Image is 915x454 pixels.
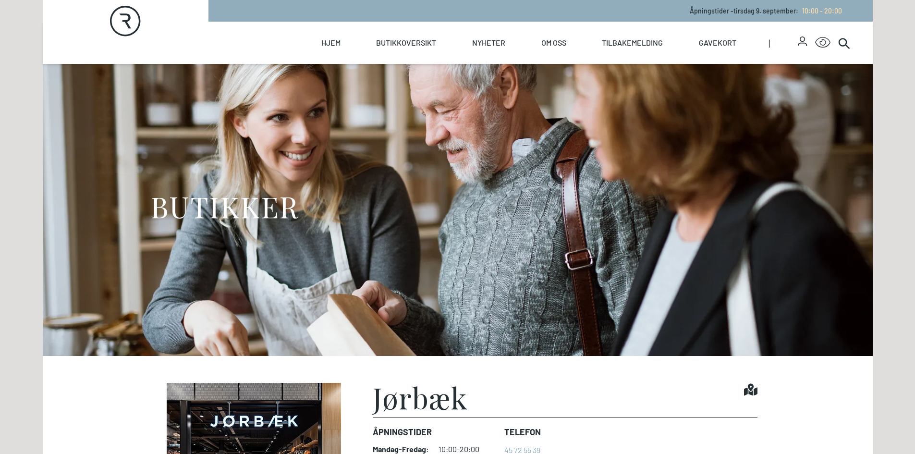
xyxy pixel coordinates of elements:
h1: Jørbæk [373,383,468,412]
a: Nyheter [472,22,505,64]
a: 10:00 - 20:00 [798,7,842,15]
a: Gavekort [699,22,736,64]
a: Butikkoversikt [376,22,436,64]
dt: Telefon [504,426,541,439]
dt: Åpningstider [373,426,497,439]
a: Om oss [541,22,566,64]
dt: Mandag - Fredag : [373,444,429,454]
span: | [769,22,798,64]
dd: 10:00-20:00 [439,444,497,454]
a: Hjem [321,22,341,64]
button: Open Accessibility Menu [815,35,830,50]
a: Tilbakemelding [602,22,663,64]
p: Åpningstider - tirsdag 9. september : [690,6,842,16]
span: 10:00 - 20:00 [802,7,842,15]
h1: BUTIKKER [150,188,299,224]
